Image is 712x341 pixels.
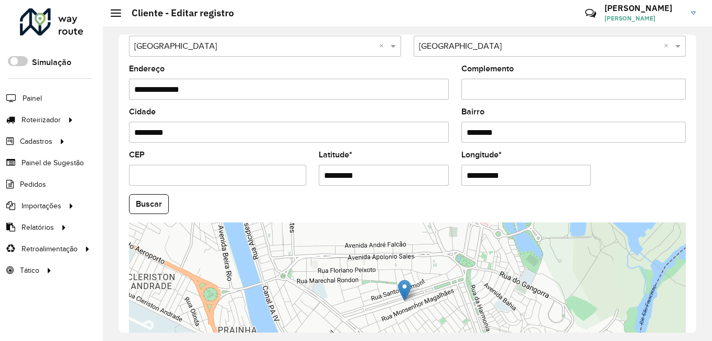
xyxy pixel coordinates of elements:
span: Pedidos [20,179,46,190]
a: Contato Rápido [579,2,602,25]
span: Tático [20,265,39,276]
span: [PERSON_NAME] [605,14,683,23]
label: Endereço [129,62,165,75]
label: CEP [129,148,145,161]
label: Longitude [461,148,502,161]
span: Painel de Sugestão [21,157,84,168]
h2: Cliente - Editar registro [121,7,234,19]
span: Clear all [379,40,388,52]
span: Retroalimentação [21,243,78,254]
span: Importações [21,200,61,211]
label: Latitude [319,148,352,161]
span: Roteirizador [21,114,61,125]
img: Marker [398,280,411,301]
button: Buscar [129,194,169,214]
label: Bairro [461,105,484,118]
span: Painel [23,93,42,104]
h3: [PERSON_NAME] [605,3,683,13]
label: Complemento [461,62,514,75]
span: Relatórios [21,222,54,233]
span: Cadastros [20,136,52,147]
span: Clear all [664,40,673,52]
label: Cidade [129,105,156,118]
label: Simulação [32,56,71,69]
